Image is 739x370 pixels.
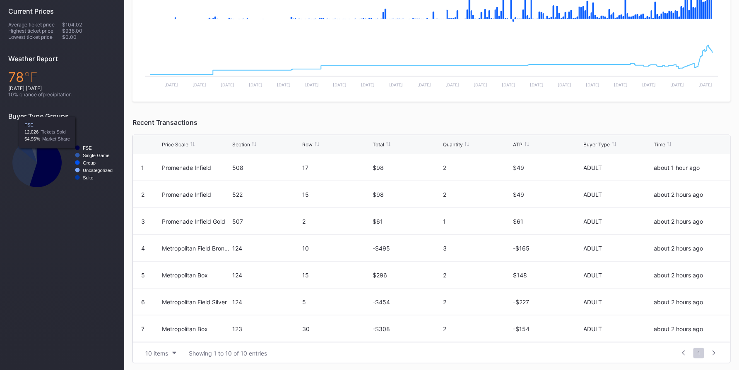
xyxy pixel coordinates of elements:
[373,245,441,252] div: -$495
[83,168,113,173] text: Uncategorized
[249,82,262,87] text: [DATE]
[558,82,572,87] text: [DATE]
[333,82,347,87] text: [DATE]
[513,325,582,332] div: -$154
[693,348,704,358] span: 1
[654,298,722,306] div: about 2 hours ago
[141,31,722,93] svg: Chart title
[671,82,684,87] text: [DATE]
[443,218,511,225] div: 1
[62,21,116,28] div: $104.02
[83,153,110,158] text: Single Game
[162,272,230,279] div: Metropolitan Box
[232,325,301,332] div: 123
[584,325,652,332] div: ADULT
[474,82,487,87] text: [DATE]
[305,82,319,87] text: [DATE]
[141,272,145,279] div: 5
[162,325,230,332] div: Metropolitan Box
[62,34,116,40] div: $0.00
[584,298,652,306] div: ADULT
[303,191,371,198] div: 15
[373,141,384,148] div: Total
[698,82,712,87] text: [DATE]
[62,28,116,34] div: $936.00
[162,141,188,148] div: Price Scale
[141,218,145,225] div: 3
[232,272,301,279] div: 124
[373,272,441,279] div: $296
[513,298,582,306] div: -$227
[443,164,511,171] div: 2
[8,91,116,98] div: 10 % chance of precipitation
[443,298,511,306] div: 2
[361,82,375,87] text: [DATE]
[232,141,250,148] div: Section
[8,127,116,199] svg: Chart title
[445,82,459,87] text: [DATE]
[221,82,234,87] text: [DATE]
[443,272,511,279] div: 2
[513,191,582,198] div: $49
[164,82,178,87] text: [DATE]
[654,191,722,198] div: about 2 hours ago
[193,82,206,87] text: [DATE]
[303,272,371,279] div: 15
[232,218,301,225] div: 507
[584,191,652,198] div: ADULT
[643,82,656,87] text: [DATE]
[654,164,722,171] div: about 1 hour ago
[373,191,441,198] div: $98
[513,218,582,225] div: $61
[132,118,731,127] div: Recent Transactions
[8,21,62,28] div: Average ticket price
[654,218,722,225] div: about 2 hours ago
[443,325,511,332] div: 2
[8,28,62,34] div: Highest ticket price
[162,191,230,198] div: Promenade Infield
[584,218,652,225] div: ADULT
[141,164,144,171] div: 1
[162,218,230,225] div: Promenade Infield Gold
[303,164,371,171] div: 17
[303,325,371,332] div: 30
[417,82,431,87] text: [DATE]
[584,245,652,252] div: ADULT
[8,34,62,40] div: Lowest ticket price
[513,272,582,279] div: $148
[8,112,116,120] div: Buyer Type Groups
[513,245,582,252] div: -$165
[141,298,145,306] div: 6
[232,298,301,306] div: 124
[162,245,230,252] div: Metropolitan Field Bronze
[141,191,144,198] div: 2
[373,218,441,225] div: $61
[614,82,628,87] text: [DATE]
[502,82,515,87] text: [DATE]
[586,82,600,87] text: [DATE]
[232,164,301,171] div: 508
[373,298,441,306] div: -$454
[303,298,371,306] div: 5
[443,191,511,198] div: 2
[189,350,267,357] div: Showing 1 to 10 of 10 entries
[141,245,145,252] div: 4
[513,141,523,148] div: ATP
[373,164,441,171] div: $98
[83,160,96,165] text: Group
[8,85,116,91] div: [DATE] [DATE]
[277,82,291,87] text: [DATE]
[654,325,722,332] div: about 2 hours ago
[584,164,652,171] div: ADULT
[389,82,403,87] text: [DATE]
[584,141,610,148] div: Buyer Type
[232,245,301,252] div: 124
[162,164,230,171] div: Promenade Infield
[8,7,116,15] div: Current Prices
[654,141,665,148] div: Time
[654,272,722,279] div: about 2 hours ago
[24,69,38,85] span: ℉
[8,55,116,63] div: Weather Report
[373,325,441,332] div: -$308
[83,146,92,150] text: FSE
